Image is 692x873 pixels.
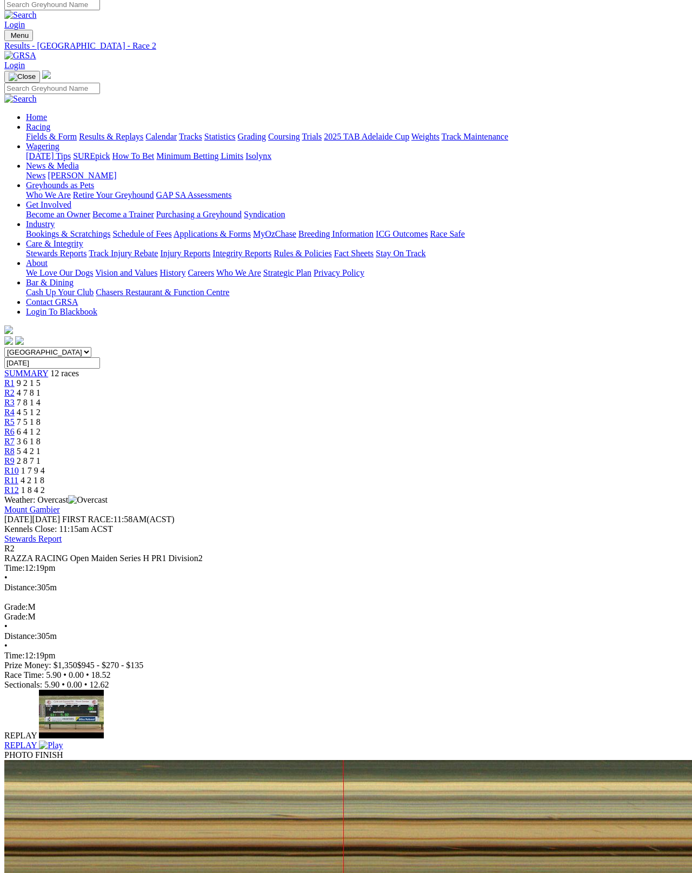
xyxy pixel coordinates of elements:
div: Prize Money: $1,350 [4,661,688,670]
span: FIRST RACE: [62,515,113,524]
a: Coursing [268,132,300,141]
a: Minimum Betting Limits [156,151,243,161]
span: • [86,670,89,679]
a: MyOzChase [253,229,296,238]
img: GRSA [4,51,36,61]
div: About [26,268,688,278]
span: 1 8 4 2 [21,485,45,495]
span: [DATE] [4,515,32,524]
span: Grade: [4,602,28,611]
span: 5.90 [44,680,59,689]
a: Tracks [179,132,202,141]
img: logo-grsa-white.png [42,70,51,79]
a: [PERSON_NAME] [48,171,116,180]
a: Cash Up Your Club [26,288,94,297]
a: Statistics [204,132,236,141]
span: Time: [4,651,25,660]
a: 2025 TAB Adelaide Cup [324,132,409,141]
a: Privacy Policy [314,268,364,277]
span: 7 5 1 8 [17,417,41,426]
a: GAP SA Assessments [156,190,232,199]
a: Stewards Reports [26,249,86,258]
div: News & Media [26,171,688,181]
a: Who We Are [216,268,261,277]
a: Breeding Information [298,229,374,238]
div: Industry [26,229,688,239]
a: Who We Are [26,190,71,199]
span: 2 8 7 1 [17,456,41,465]
a: [DATE] Tips [26,151,71,161]
a: Bar & Dining [26,278,74,287]
a: R10 [4,466,19,475]
img: default.jpg [39,690,104,738]
a: Rules & Policies [274,249,332,258]
a: Industry [26,219,55,229]
a: Mount Gambier [4,505,60,514]
a: Stay On Track [376,249,425,258]
a: News [26,171,45,180]
span: 5.90 [46,670,61,679]
a: Bookings & Scratchings [26,229,110,238]
a: Injury Reports [160,249,210,258]
img: Play [39,741,63,750]
div: Care & Integrity [26,249,688,258]
span: 11:58AM(ACST) [62,515,175,524]
a: Isolynx [245,151,271,161]
span: R2 [4,544,15,553]
span: 9 2 1 5 [17,378,41,388]
a: About [26,258,48,268]
a: Careers [188,268,214,277]
span: PHOTO FINISH [4,750,63,759]
a: Get Involved [26,200,71,209]
a: History [159,268,185,277]
span: Sectionals: [4,680,42,689]
a: Racing [26,122,50,131]
span: Grade: [4,612,28,621]
a: Race Safe [430,229,464,238]
div: 12:19pm [4,651,688,661]
a: Track Maintenance [442,132,508,141]
span: 5 4 2 1 [17,447,41,456]
div: Get Involved [26,210,688,219]
a: Calendar [145,132,177,141]
a: R8 [4,447,15,456]
span: Race Time: [4,670,44,679]
a: Login [4,20,25,29]
div: Racing [26,132,688,142]
span: 7 8 1 4 [17,398,41,407]
a: Greyhounds as Pets [26,181,94,190]
a: Strategic Plan [263,268,311,277]
img: Search [4,94,37,104]
span: R3 [4,398,15,407]
span: R9 [4,456,15,465]
input: Search [4,83,100,94]
span: R12 [4,485,19,495]
span: 18.52 [91,670,111,679]
img: Search [4,10,37,20]
a: Track Injury Rebate [89,249,158,258]
span: • [62,680,65,689]
a: Syndication [244,210,285,219]
span: REPLAY [4,741,37,750]
div: Greyhounds as Pets [26,190,688,200]
span: 4 2 1 8 [21,476,44,485]
span: 3 6 1 8 [17,437,41,446]
span: REPLAY [4,731,37,740]
a: R4 [4,408,15,417]
a: R7 [4,437,15,446]
span: R11 [4,476,18,485]
a: R6 [4,427,15,436]
a: Become an Owner [26,210,90,219]
img: Close [9,72,36,81]
span: 0.00 [69,670,84,679]
span: 12 races [50,369,79,378]
a: Grading [238,132,266,141]
a: Home [26,112,47,122]
a: R1 [4,378,15,388]
a: SUMMARY [4,369,48,378]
